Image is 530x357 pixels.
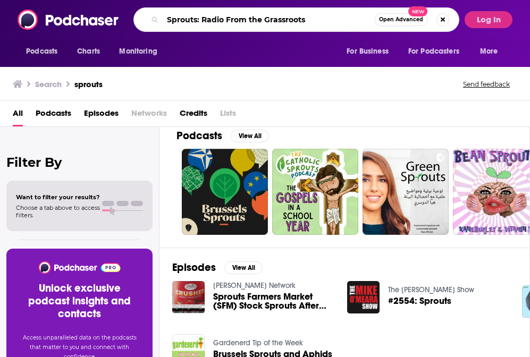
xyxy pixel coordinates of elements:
img: Podchaser - Follow, Share and Rate Podcasts [38,261,121,274]
a: Credits [180,105,207,126]
button: open menu [339,41,402,62]
h3: Unlock exclusive podcast insights and contacts [19,282,140,320]
h3: Search [35,79,62,89]
a: PodcastsView All [176,129,269,142]
button: open menu [19,41,71,62]
span: More [480,44,498,59]
button: open menu [473,41,511,62]
span: Charts [77,44,100,59]
a: Episodes [84,105,119,126]
a: Schwab Network [213,281,296,290]
img: Podchaser - Follow, Share and Rate Podcasts [18,10,120,30]
div: Search podcasts, credits, & more... [133,7,459,32]
button: View All [231,130,269,142]
span: Podcasts [26,44,57,59]
button: Log In [465,11,512,28]
h2: Filter By [6,155,153,170]
button: open menu [401,41,475,62]
input: Search podcasts, credits, & more... [163,11,374,28]
button: View All [224,261,263,274]
span: New [408,6,427,16]
span: Open Advanced [379,17,423,22]
a: The Mike O'Meara Show [388,285,474,294]
a: EpisodesView All [172,261,263,274]
h2: Podcasts [176,129,222,142]
a: #2554: Sprouts [388,296,451,305]
a: Charts [70,41,106,62]
img: #2554: Sprouts [347,281,380,313]
h3: sprouts [74,79,103,89]
a: Gardenerd Tip of the Week [213,338,303,347]
span: Monitoring [119,44,157,59]
a: Podcasts [36,105,71,126]
span: For Business [347,44,389,59]
span: Want to filter your results? [16,193,100,201]
a: All [13,105,23,126]
span: For Podcasters [408,44,459,59]
span: Lists [220,105,236,126]
a: Sprouts Farmers Market (SFM) Stock Sprouts After Earnings [213,292,334,310]
button: Open AdvancedNew [374,13,428,26]
button: open menu [112,41,171,62]
span: Choose a tab above to access filters. [16,204,100,219]
img: Sprouts Farmers Market (SFM) Stock Sprouts After Earnings [172,281,205,313]
span: Networks [131,105,167,126]
h2: Episodes [172,261,216,274]
button: Send feedback [460,80,513,89]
